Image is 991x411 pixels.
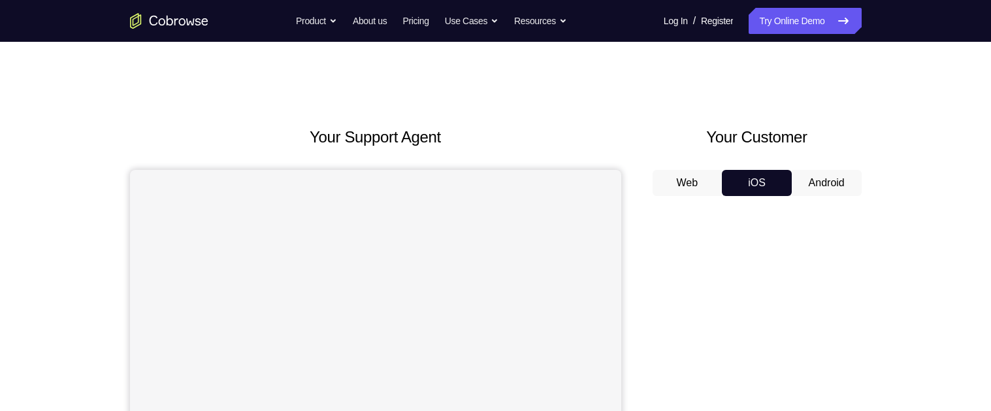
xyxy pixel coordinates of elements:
button: Android [792,170,862,196]
span: / [693,13,696,29]
a: Log In [664,8,688,34]
button: Product [296,8,337,34]
a: About us [353,8,387,34]
button: Web [653,170,723,196]
button: iOS [722,170,792,196]
a: Register [701,8,733,34]
a: Pricing [402,8,429,34]
h2: Your Support Agent [130,125,621,149]
button: Resources [514,8,567,34]
button: Use Cases [445,8,498,34]
h2: Your Customer [653,125,862,149]
a: Go to the home page [130,13,208,29]
a: Try Online Demo [749,8,861,34]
